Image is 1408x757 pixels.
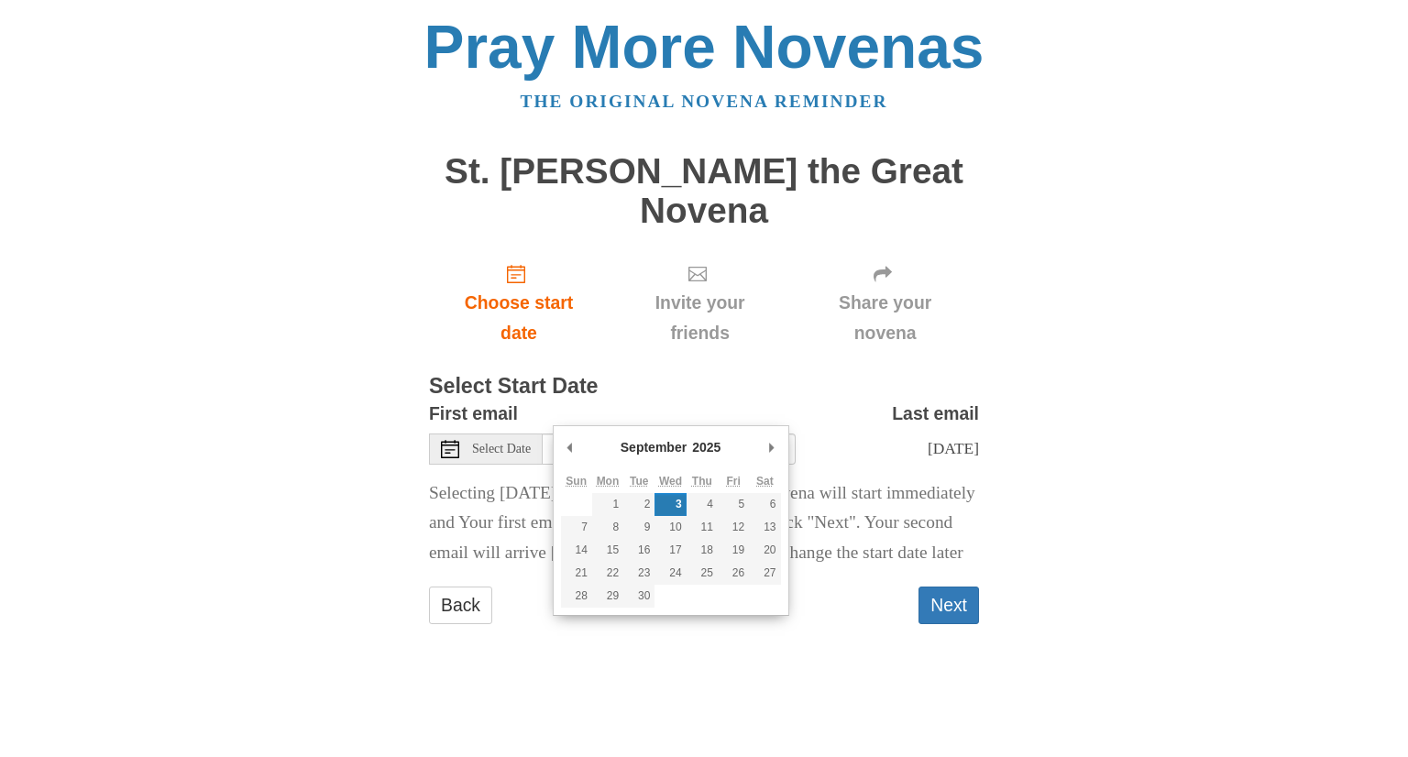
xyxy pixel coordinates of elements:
button: 7 [561,516,592,539]
div: Click "Next" to confirm your start date first. [609,248,791,357]
a: The original novena reminder [521,92,888,111]
div: 2025 [689,433,723,461]
button: 14 [561,539,592,562]
a: Pray More Novenas [424,13,984,81]
span: [DATE] [928,439,979,457]
h1: St. [PERSON_NAME] the Great Novena [429,152,979,230]
abbr: Tuesday [630,475,648,488]
button: 24 [654,562,686,585]
label: Last email [892,399,979,429]
abbr: Thursday [692,475,712,488]
input: Use the arrow keys to pick a date [543,433,796,465]
button: 19 [718,539,749,562]
abbr: Sunday [566,475,587,488]
span: Select Date [472,443,531,455]
button: 10 [654,516,686,539]
button: 30 [623,585,654,608]
button: 21 [561,562,592,585]
span: Invite your friends [627,288,773,348]
button: 27 [749,562,780,585]
button: 2 [623,493,654,516]
abbr: Wednesday [659,475,682,488]
button: 13 [749,516,780,539]
button: 8 [592,516,623,539]
button: 23 [623,562,654,585]
button: 16 [623,539,654,562]
button: 25 [687,562,718,585]
a: Choose start date [429,248,609,357]
button: 1 [592,493,623,516]
p: Selecting [DATE] as the start date means Your novena will start immediately and Your first email ... [429,478,979,569]
span: Choose start date [447,288,590,348]
button: 4 [687,493,718,516]
div: Click "Next" to confirm your start date first. [791,248,979,357]
button: 6 [749,493,780,516]
abbr: Friday [726,475,740,488]
button: Previous Month [561,433,579,461]
abbr: Saturday [756,475,774,488]
div: September [618,433,689,461]
button: Next [918,587,979,624]
abbr: Monday [597,475,620,488]
button: 28 [561,585,592,608]
button: 11 [687,516,718,539]
button: 17 [654,539,686,562]
button: 22 [592,562,623,585]
button: Next Month [763,433,781,461]
button: 18 [687,539,718,562]
button: 20 [749,539,780,562]
button: 5 [718,493,749,516]
button: 29 [592,585,623,608]
a: Back [429,587,492,624]
button: 15 [592,539,623,562]
button: 26 [718,562,749,585]
span: Share your novena [809,288,961,348]
button: 9 [623,516,654,539]
h3: Select Start Date [429,375,979,399]
label: First email [429,399,518,429]
button: 3 [654,493,686,516]
button: 12 [718,516,749,539]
